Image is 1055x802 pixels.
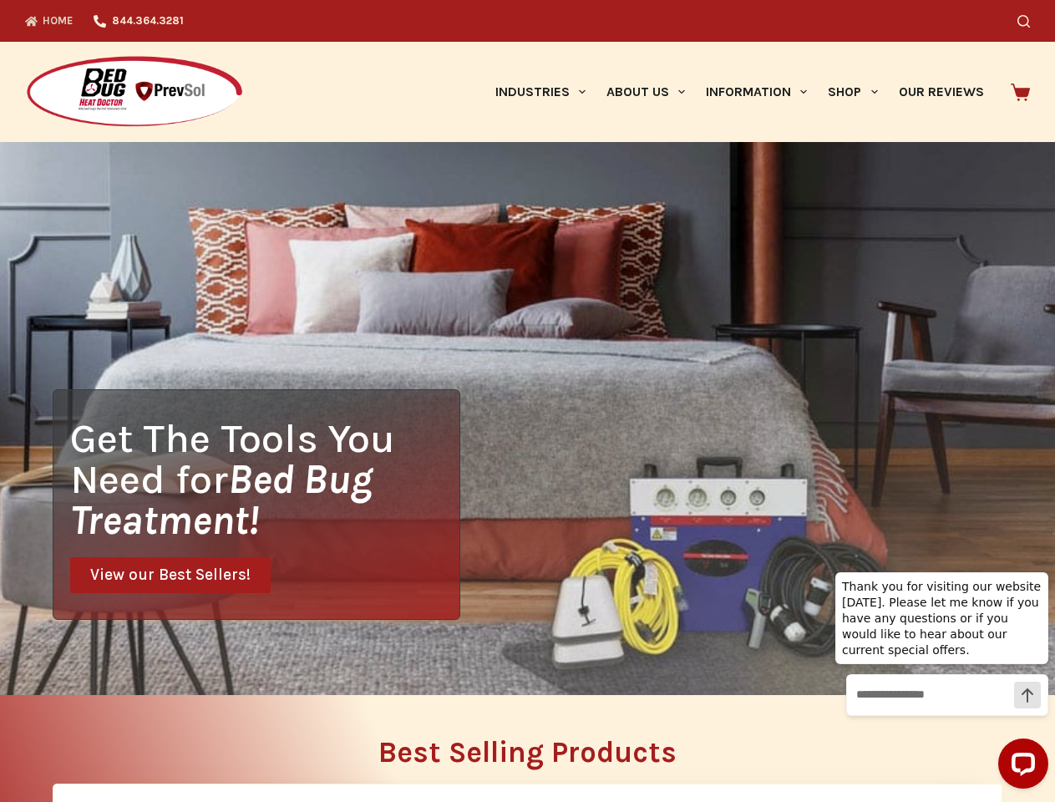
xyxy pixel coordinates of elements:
[70,557,271,593] a: View our Best Sellers!
[484,42,994,142] nav: Primary
[822,556,1055,802] iframe: LiveChat chat widget
[70,418,459,541] h1: Get The Tools You Need for
[696,42,818,142] a: Information
[888,42,994,142] a: Our Reviews
[818,42,888,142] a: Shop
[53,738,1002,767] h2: Best Selling Products
[25,55,244,129] img: Prevsol/Bed Bug Heat Doctor
[90,567,251,583] span: View our Best Sellers!
[484,42,596,142] a: Industries
[596,42,695,142] a: About Us
[70,455,373,544] i: Bed Bug Treatment!
[1017,15,1030,28] button: Search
